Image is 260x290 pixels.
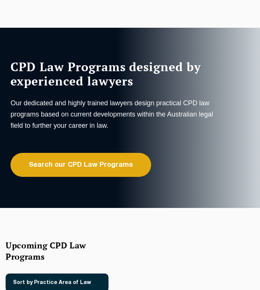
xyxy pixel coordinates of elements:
[92,280,101,286] img: Icon
[10,153,151,177] a: Search our CPD Law Programs
[10,60,216,88] h1: CPD Law Programs designed by experienced lawyers
[6,240,123,262] h2: Upcoming CPD Law Programs
[10,97,216,131] p: Our dedicated and highly trained lawyers design practical CPD law programs based on current devel...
